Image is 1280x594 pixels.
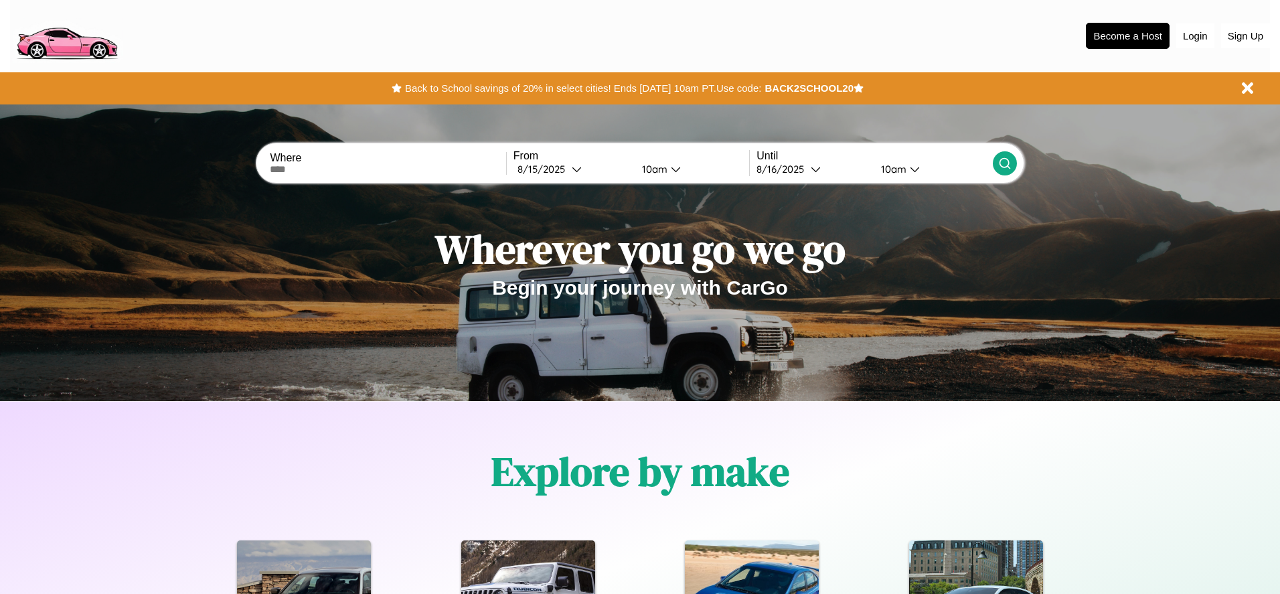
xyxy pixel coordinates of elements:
button: 10am [631,162,749,176]
button: Back to School savings of 20% in select cities! Ends [DATE] 10am PT.Use code: [402,79,765,98]
button: 8/15/2025 [513,162,631,176]
button: 10am [870,162,992,176]
div: 10am [635,163,671,175]
div: 8 / 15 / 2025 [517,163,572,175]
h1: Explore by make [491,444,789,499]
img: logo [10,7,123,63]
button: Become a Host [1086,23,1170,49]
div: 10am [874,163,910,175]
label: From [513,150,749,162]
button: Sign Up [1221,23,1270,48]
b: BACK2SCHOOL20 [765,82,854,94]
div: 8 / 16 / 2025 [756,163,811,175]
label: Until [756,150,992,162]
button: Login [1176,23,1214,48]
label: Where [270,152,505,164]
